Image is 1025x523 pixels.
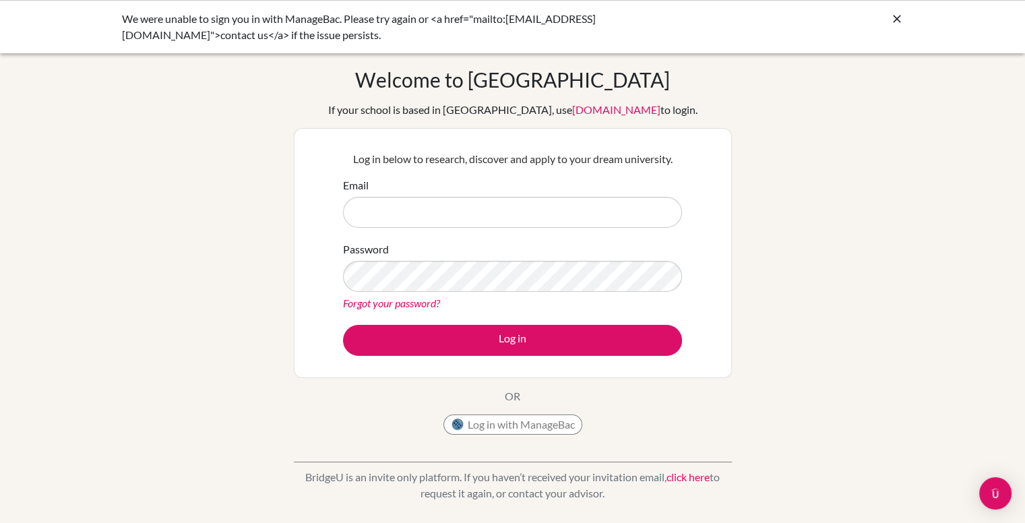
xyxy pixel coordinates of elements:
[505,388,520,404] p: OR
[343,151,682,167] p: Log in below to research, discover and apply to your dream university.
[122,11,702,43] div: We were unable to sign you in with ManageBac. Please try again or <a href="mailto:[EMAIL_ADDRESS]...
[294,469,732,501] p: BridgeU is an invite only platform. If you haven’t received your invitation email, to request it ...
[343,177,369,193] label: Email
[343,325,682,356] button: Log in
[572,103,660,116] a: [DOMAIN_NAME]
[666,470,710,483] a: click here
[343,241,389,257] label: Password
[328,102,697,118] div: If your school is based in [GEOGRAPHIC_DATA], use to login.
[343,297,440,309] a: Forgot your password?
[979,477,1012,510] div: Open Intercom Messenger
[355,67,670,92] h1: Welcome to [GEOGRAPHIC_DATA]
[443,414,582,435] button: Log in with ManageBac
